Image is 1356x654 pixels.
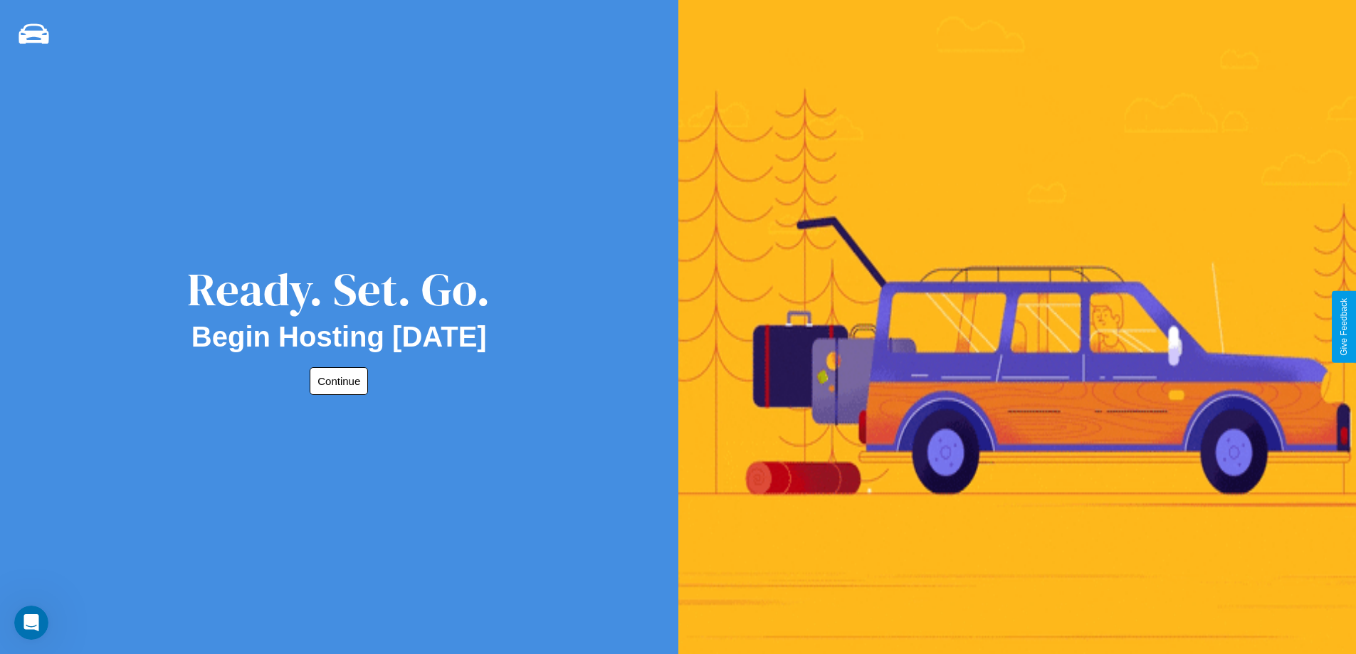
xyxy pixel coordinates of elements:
div: Ready. Set. Go. [187,258,490,321]
iframe: Intercom live chat [14,606,48,640]
div: Give Feedback [1339,298,1349,356]
button: Continue [310,367,368,395]
h2: Begin Hosting [DATE] [191,321,487,353]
